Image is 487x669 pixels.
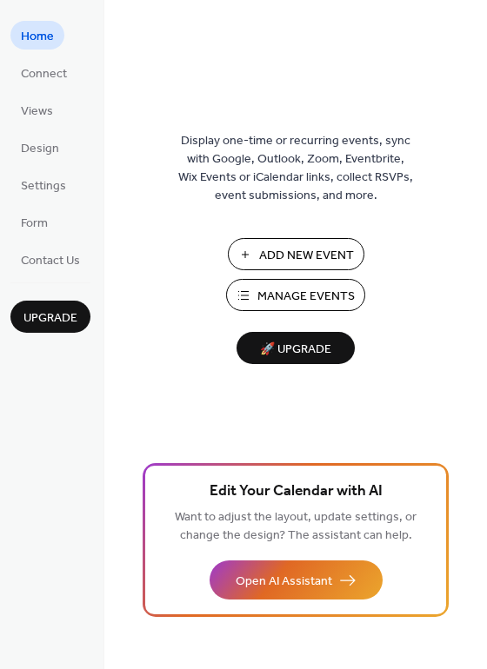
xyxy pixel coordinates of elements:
[10,208,58,236] a: Form
[228,238,364,270] button: Add New Event
[10,96,63,124] a: Views
[257,288,355,306] span: Manage Events
[21,140,59,158] span: Design
[10,133,70,162] a: Design
[23,309,77,328] span: Upgrade
[226,279,365,311] button: Manage Events
[236,573,332,591] span: Open AI Assistant
[10,21,64,50] a: Home
[21,215,48,233] span: Form
[21,252,80,270] span: Contact Us
[247,338,344,361] span: 🚀 Upgrade
[210,480,383,504] span: Edit Your Calendar with AI
[259,247,354,265] span: Add New Event
[10,58,77,87] a: Connect
[10,301,90,333] button: Upgrade
[10,170,77,199] a: Settings
[10,245,90,274] a: Contact Us
[21,103,53,121] span: Views
[178,132,413,205] span: Display one-time or recurring events, sync with Google, Outlook, Zoom, Eventbrite, Wix Events or ...
[237,332,355,364] button: 🚀 Upgrade
[210,560,383,599] button: Open AI Assistant
[21,177,66,195] span: Settings
[21,28,54,46] span: Home
[21,65,67,83] span: Connect
[175,506,417,547] span: Want to adjust the layout, update settings, or change the design? The assistant can help.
